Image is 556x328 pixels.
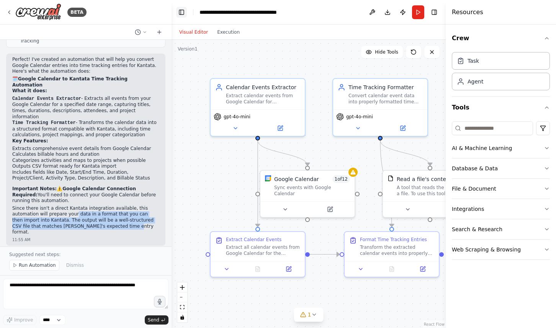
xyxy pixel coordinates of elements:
div: Format Time Tracking Entries [360,237,427,243]
button: AI & Machine Learning [452,138,550,158]
div: Extract calendar events from Google Calendar for {date_range} and prepare them in a structured fo... [226,93,300,105]
div: Task [468,57,479,65]
span: Number of enabled actions [332,175,350,183]
code: Time Tracking Formatter [12,120,76,126]
div: Version 1 [178,46,198,52]
img: FileReadTool [388,175,394,181]
button: Open in side panel [258,124,302,133]
button: Dismiss [62,260,88,271]
span: 1 [308,311,311,318]
a: React Flow attribution [424,322,445,326]
strong: Google Calendar to Kantata Time Tracking Automation [12,76,128,88]
nav: breadcrumb [200,8,286,16]
div: React Flow controls [177,282,187,322]
span: Hide Tools [375,49,398,55]
div: A tool that reads the content of a file. To use this tool, provide a 'file_path' parameter with t... [397,184,473,197]
button: toggle interactivity [177,312,187,322]
strong: Key Features: [12,138,48,144]
button: No output available [376,264,408,274]
div: Time Tracking Formatter [348,83,423,91]
button: 1 [294,308,324,322]
button: Crew [452,28,550,49]
div: Format Time Tracking EntriesTransform the extracted calendar events into properly formatted time ... [344,231,440,277]
div: Read a file's content [397,175,451,183]
g: Edge from 0d0d5545-3b56-46a4-ac06-866d8058049b to 3fa87c84-bd84-47b6-9f1b-2676de8af6f1 [376,140,434,166]
li: - Extracts all events from your Google Calendar for a specified date range, capturing titles, tim... [12,96,159,120]
div: BETA [67,8,87,17]
div: 11:55 AM [12,237,159,243]
code: Calendar Events Extractor [12,96,81,101]
button: Tools [452,97,550,118]
span: Improve [14,317,33,323]
p: Suggested next steps: [9,251,162,258]
button: Open in side panel [431,205,474,214]
div: Extract Calendar EventsExtract all calendar events from Google Calendar for the specified {date_r... [210,231,306,277]
button: Improve [3,315,36,325]
span: gpt-4o-mini [224,114,250,120]
div: Extract Calendar Events [226,237,281,243]
span: Send [148,317,159,323]
button: Click to speak your automation idea [154,296,165,307]
button: Database & Data [452,158,550,178]
li: Calculates billable hours and duration [12,152,159,158]
li: Includes fields like Date, Start/End Time, Duration, Project/Client, Activity Type, Description, ... [12,170,159,181]
button: Web Scraping & Browsing [452,240,550,259]
button: Open in side panel [409,264,436,274]
li: - Transforms the calendar data into a structured format compatible with Kantata, including time c... [12,120,159,138]
g: Edge from ee0de0a7-0ec5-4d62-8d5a-19bc11e9a3cf to 55b17d0d-7383-47a6-8207-e119b876f144 [254,140,262,227]
h2: 🗓️ [12,76,159,88]
button: Visual Editor [175,28,213,37]
span: Run Automation [19,262,56,268]
span: gpt-4o-mini [346,114,373,120]
button: Open in side panel [308,205,352,214]
g: Edge from 0d0d5545-3b56-46a4-ac06-866d8058049b to c9349833-31d1-430a-8747-cf49083bb77b [376,140,396,227]
button: Hide Tools [361,46,403,58]
div: Extract all calendar events from Google Calendar for the specified {date_range}. Gather comprehen... [226,244,300,256]
button: Search & Research [452,219,550,239]
div: Agent [468,78,483,85]
div: Calendar Events Extractor [226,83,300,91]
button: File & Document [452,179,550,199]
div: Tools [452,118,550,266]
div: Google CalendarGoogle Calendar1of12Sync events with Google Calendar [260,170,355,218]
div: FileReadToolRead a file's contentA tool that reads the content of a file. To use this tool, provi... [382,170,478,218]
button: Integrations [452,199,550,219]
button: zoom out [177,292,187,302]
div: Convert calendar event data into properly formatted time tracking entries compatible with Kantata... [348,93,423,105]
div: Crew [452,49,550,96]
strong: What it does: [12,88,47,93]
img: Logo [15,3,61,21]
button: Open in side panel [275,264,302,274]
button: Switch to previous chat [132,28,150,37]
strong: Important Notes: [12,186,57,191]
button: Send [145,315,168,325]
button: fit view [177,302,187,312]
button: Execution [213,28,244,37]
button: Start a new chat [153,28,165,37]
p: Perfect! I've created an automation that will help you convert Google Calendar entries into time ... [12,57,159,75]
button: Hide left sidebar [176,7,187,18]
button: Hide right sidebar [429,7,440,18]
button: Run Automation [9,260,59,271]
button: Open in side panel [381,124,424,133]
div: Sync events with Google Calendar [274,184,350,197]
span: Dismiss [66,262,84,268]
g: Edge from 55b17d0d-7383-47a6-8207-e119b876f144 to c9349833-31d1-430a-8747-cf49083bb77b [310,251,340,258]
div: Transform the extracted calendar events into properly formatted time tracking entries suitable fo... [360,244,434,256]
g: Edge from ee0de0a7-0ec5-4d62-8d5a-19bc11e9a3cf to ee03ac31-a203-4ecc-b6b7-69a1716da9ab [254,140,311,166]
button: zoom in [177,282,187,292]
li: Extracts comprehensive event details from Google Calendar [12,146,159,152]
li: Outputs CSV format ready for Kantata import [12,163,159,170]
button: No output available [242,264,274,274]
li: Categorizes activities and maps to projects when possible [12,158,159,164]
p: Since there isn't a direct Kantata integration available, this automation will prepare your data ... [12,206,159,235]
img: Google Calendar [265,175,271,181]
p: ⚠️ You'll need to connect your Google Calendar before running this automation. [12,186,159,204]
div: Time Tracking FormatterConvert calendar event data into properly formatted time tracking entries ... [332,78,428,137]
div: Calendar Events ExtractorExtract calendar events from Google Calendar for {date_range} and prepar... [210,78,306,137]
h4: Resources [452,8,483,17]
strong: Google Calendar Connection Required: [12,186,136,197]
div: Google Calendar [274,175,319,183]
